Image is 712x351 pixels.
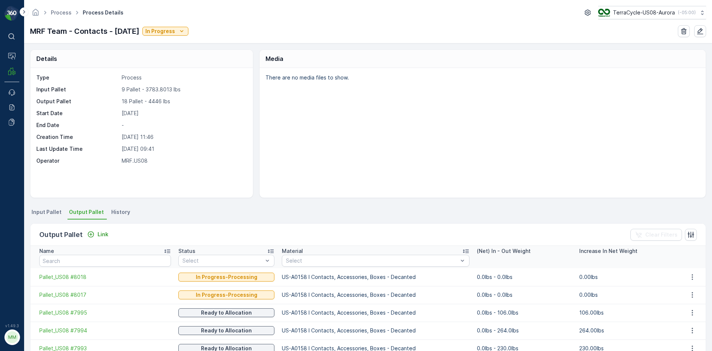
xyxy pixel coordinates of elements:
p: Output Pallet [36,98,119,105]
a: Process [51,9,72,16]
p: Material [282,247,303,255]
button: MM [4,329,19,345]
button: In Progress-Processing [178,290,274,299]
div: MM [6,331,18,343]
a: Pallet_US08 #8018 [39,273,171,281]
img: logo [4,6,19,21]
td: US-A0158 I Contacts, Accessories, Boxes - Decanted [278,268,473,286]
button: In Progress [142,27,188,36]
td: US-A0158 I Contacts, Accessories, Boxes - Decanted [278,286,473,304]
td: US-A0158 I Contacts, Accessories, Boxes - Decanted [278,304,473,322]
a: Pallet_US08 #7994 [39,327,171,334]
p: 9 Pallet - 3783.8013 lbs [122,86,245,93]
span: Input Pallet [32,208,62,216]
p: Input Pallet [36,86,119,93]
span: v 1.49.3 [4,324,19,328]
p: In Progress-Processing [196,273,257,281]
p: [DATE] [122,110,245,117]
button: Ready to Allocation [178,326,274,335]
td: 0.0lbs - 0.0lbs [473,268,576,286]
button: Link [84,230,111,239]
p: Status [178,247,195,255]
p: Media [266,54,283,63]
p: Increase In Net Weight [579,247,637,255]
td: 0.0lbs - 0.0lbs [473,286,576,304]
p: ( -05:00 ) [678,10,696,16]
p: Operator [36,157,119,165]
p: [DATE] 11:46 [122,133,245,141]
p: Start Date [36,110,119,117]
button: TerraCycle-US08-Aurora(-05:00) [598,6,706,19]
p: Select [286,257,458,264]
td: 106.00lbs [576,304,678,322]
a: Homepage [32,11,40,17]
p: Last Update Time [36,145,119,153]
td: US-A0158 I Contacts, Accessories, Boxes - Decanted [278,322,473,339]
a: Pallet_US08 #8017 [39,291,171,299]
p: Output Pallet [39,230,83,240]
p: MRF Team - Contacts - [DATE] [30,26,139,37]
p: Details [36,54,57,63]
p: TerraCycle-US08-Aurora [613,9,675,16]
span: Process Details [81,9,125,16]
p: Ready to Allocation [201,327,252,334]
p: Type [36,74,119,81]
p: Clear Filters [645,231,678,238]
p: (Net) In - Out Weight [477,247,531,255]
p: - [122,121,245,129]
img: image_ci7OI47.png [598,9,610,17]
p: Process [122,74,245,81]
p: 18 Pallet - 4446 lbs [122,98,245,105]
td: 0.0lbs - 264.0lbs [473,322,576,339]
td: 0.00lbs [576,286,678,304]
td: 264.00lbs [576,322,678,339]
button: In Progress-Processing [178,273,274,282]
p: Ready to Allocation [201,309,252,316]
p: There are no media files to show. [266,74,698,81]
p: Creation Time [36,133,119,141]
p: Link [98,231,108,238]
button: Clear Filters [630,229,682,241]
button: Ready to Allocation [178,308,274,317]
p: Name [39,247,54,255]
a: Pallet_US08 #7995 [39,309,171,316]
p: In Progress-Processing [196,291,257,299]
td: 0.00lbs [576,268,678,286]
td: 0.0lbs - 106.0lbs [473,304,576,322]
p: End Date [36,121,119,129]
span: Output Pallet [69,208,104,216]
p: In Progress [145,27,175,35]
p: [DATE] 09:41 [122,145,245,153]
p: Select [182,257,263,264]
input: Search [39,255,171,267]
span: History [111,208,130,216]
p: MRF.US08 [122,157,245,165]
